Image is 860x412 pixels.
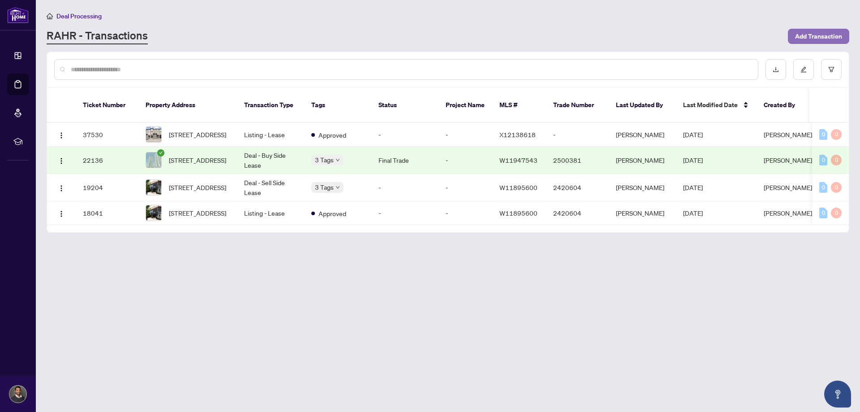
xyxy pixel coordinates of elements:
img: Logo [58,210,65,217]
button: Logo [54,153,69,167]
img: thumbnail-img [146,180,161,195]
img: thumbnail-img [146,205,161,221]
th: Created By [757,88,810,123]
th: Ticket Number [76,88,138,123]
td: 19204 [76,174,138,201]
a: RAHR - Transactions [47,28,148,44]
td: - [371,201,439,225]
button: Open asap [824,381,851,408]
td: [PERSON_NAME] [609,201,676,225]
td: [PERSON_NAME] [609,123,676,147]
button: Add Transaction [788,29,849,44]
span: [STREET_ADDRESS] [169,130,226,139]
td: 2420604 [546,201,609,225]
span: W11947543 [499,156,537,164]
span: X12138618 [499,130,536,139]
span: Add Transaction [795,29,842,43]
span: Approved [318,130,346,140]
span: [PERSON_NAME] [764,183,812,191]
td: [PERSON_NAME] [609,147,676,174]
span: filter [828,66,834,73]
th: Status [371,88,439,123]
td: - [439,147,492,174]
td: Final Trade [371,147,439,174]
span: Approved [318,208,346,218]
th: Last Updated By [609,88,676,123]
span: check-circle [157,149,164,156]
span: down [335,185,340,190]
span: Deal Processing [56,12,102,20]
div: 0 [831,182,842,193]
td: [PERSON_NAME] [609,174,676,201]
div: 0 [819,208,827,218]
td: Listing - Lease [237,123,304,147]
div: 0 [819,155,827,165]
span: 3 Tags [315,182,334,192]
span: Last Modified Date [683,100,738,110]
button: Logo [54,180,69,195]
th: Transaction Type [237,88,304,123]
button: Logo [54,206,69,220]
span: W11895600 [499,209,537,217]
span: [PERSON_NAME] [764,209,812,217]
td: 37530 [76,123,138,147]
span: [DATE] [683,156,703,164]
img: Logo [58,132,65,139]
div: 0 [831,208,842,218]
td: - [439,123,492,147]
span: [STREET_ADDRESS] [169,155,226,165]
td: Deal - Buy Side Lease [237,147,304,174]
td: - [371,174,439,201]
td: - [546,123,609,147]
img: thumbnail-img [146,127,161,142]
span: download [773,66,779,73]
th: Property Address [138,88,237,123]
img: Logo [58,157,65,165]
span: 3 Tags [315,155,334,165]
div: 0 [819,129,827,140]
span: [DATE] [683,183,703,191]
td: 2420604 [546,174,609,201]
td: - [439,174,492,201]
td: 18041 [76,201,138,225]
span: [STREET_ADDRESS] [169,208,226,218]
img: logo [7,7,29,23]
td: - [371,123,439,147]
td: - [439,201,492,225]
button: download [765,59,786,80]
th: Trade Number [546,88,609,123]
span: [DATE] [683,209,703,217]
img: Logo [58,185,65,192]
td: Listing - Lease [237,201,304,225]
img: Profile Icon [9,386,26,403]
span: [PERSON_NAME] [764,130,812,139]
td: Deal - Sell Side Lease [237,174,304,201]
button: edit [793,59,814,80]
span: down [335,158,340,162]
span: [STREET_ADDRESS] [169,182,226,192]
div: 0 [831,155,842,165]
span: W11895600 [499,183,537,191]
td: 2500381 [546,147,609,174]
div: 0 [831,129,842,140]
td: 22136 [76,147,138,174]
button: filter [821,59,842,80]
span: edit [800,66,807,73]
button: Logo [54,127,69,142]
div: 0 [819,182,827,193]
th: Last Modified Date [676,88,757,123]
img: thumbnail-img [146,152,161,168]
span: [PERSON_NAME] [764,156,812,164]
span: [DATE] [683,130,703,139]
th: Project Name [439,88,492,123]
th: MLS # [492,88,546,123]
th: Tags [304,88,371,123]
span: home [47,13,53,19]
